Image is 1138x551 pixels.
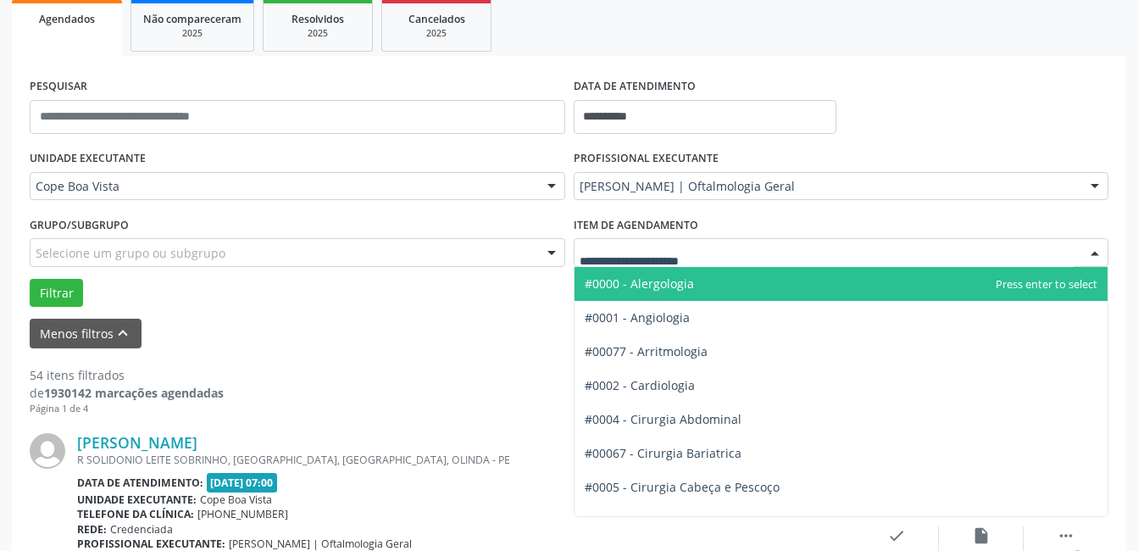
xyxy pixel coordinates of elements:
[207,473,278,493] span: [DATE] 07:00
[77,507,194,521] b: Telefone da clínica:
[585,411,741,427] span: #0004 - Cirurgia Abdominal
[110,522,173,537] span: Credenciada
[77,493,197,507] b: Unidade executante:
[143,12,241,26] span: Não compareceram
[585,309,690,326] span: #0001 - Angiologia
[972,526,991,545] i: insert_drive_file
[30,319,142,348] button: Menos filtroskeyboard_arrow_up
[291,12,344,26] span: Resolvidos
[77,453,854,467] div: R SOLIDONIO LEITE SOBRINHO, [GEOGRAPHIC_DATA], [GEOGRAPHIC_DATA], OLINDA - PE
[275,27,360,40] div: 2025
[574,146,719,172] label: PROFISSIONAL EXECUTANTE
[580,178,1074,195] span: [PERSON_NAME] | Oftalmologia Geral
[394,27,479,40] div: 2025
[30,146,146,172] label: UNIDADE EXECUTANTE
[39,12,95,26] span: Agendados
[30,279,83,308] button: Filtrar
[44,385,224,401] strong: 1930142 marcações agendadas
[114,324,132,342] i: keyboard_arrow_up
[143,27,241,40] div: 2025
[77,537,225,551] b: Profissional executante:
[887,526,906,545] i: check
[585,343,708,359] span: #00077 - Arritmologia
[30,433,65,469] img: img
[197,507,288,521] span: [PHONE_NUMBER]
[36,178,530,195] span: Cope Boa Vista
[77,433,197,452] a: [PERSON_NAME]
[574,212,698,238] label: Item de agendamento
[585,445,741,461] span: #00067 - Cirurgia Bariatrica
[36,244,225,262] span: Selecione um grupo ou subgrupo
[585,479,780,495] span: #0005 - Cirurgia Cabeça e Pescoço
[585,377,695,393] span: #0002 - Cardiologia
[30,74,87,100] label: PESQUISAR
[1057,526,1075,545] i: 
[30,402,224,416] div: Página 1 de 4
[77,476,203,490] b: Data de atendimento:
[229,537,412,551] span: [PERSON_NAME] | Oftalmologia Geral
[30,384,224,402] div: de
[30,366,224,384] div: 54 itens filtrados
[585,275,694,292] span: #0000 - Alergologia
[585,513,730,529] span: #0007 - Cirurgia Cardiaca
[408,12,465,26] span: Cancelados
[30,212,129,238] label: Grupo/Subgrupo
[200,493,272,507] span: Cope Boa Vista
[77,522,107,537] b: Rede:
[574,74,696,100] label: DATA DE ATENDIMENTO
